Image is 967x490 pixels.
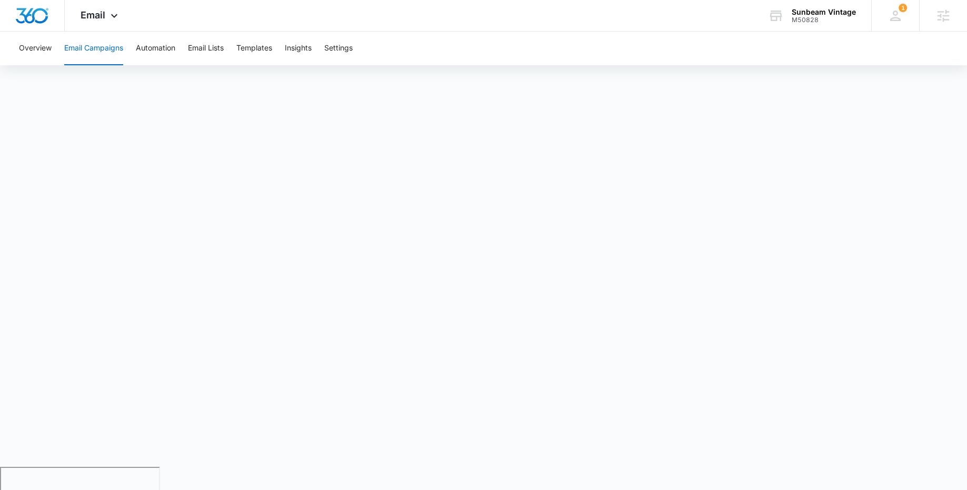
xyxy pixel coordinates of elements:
[792,16,856,24] div: account id
[324,32,353,65] button: Settings
[285,32,312,65] button: Insights
[792,8,856,16] div: account name
[19,32,52,65] button: Overview
[236,32,272,65] button: Templates
[136,32,175,65] button: Automation
[64,32,123,65] button: Email Campaigns
[81,9,105,21] span: Email
[188,32,224,65] button: Email Lists
[899,4,907,12] span: 1
[899,4,907,12] div: notifications count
